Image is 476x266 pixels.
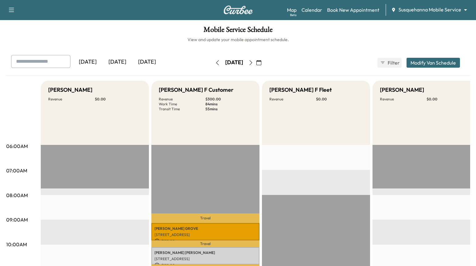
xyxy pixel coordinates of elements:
[398,6,461,13] span: Susquehanna Mobile Service
[48,97,95,102] p: Revenue
[154,250,256,255] p: [PERSON_NAME] [PERSON_NAME]
[159,107,205,112] p: Transit Time
[287,6,297,14] a: MapBeta
[6,36,470,43] h6: View and update your mobile appointment schedule.
[73,55,103,69] div: [DATE]
[6,26,470,36] h1: Mobile Service Schedule
[377,58,402,68] button: Filter
[95,97,141,102] p: $ 0.00
[154,232,256,237] p: [STREET_ADDRESS]
[225,59,243,66] div: [DATE]
[388,59,399,66] span: Filter
[427,97,473,102] p: $ 0.00
[6,216,28,223] p: 09:00AM
[132,55,162,69] div: [DATE]
[6,142,28,150] p: 06:00AM
[6,167,27,174] p: 07:00AM
[159,86,234,94] h5: [PERSON_NAME] F Customer
[301,6,322,14] a: Calendar
[154,226,256,231] p: [PERSON_NAME] GROVE
[151,240,259,247] p: Travel
[269,97,316,102] p: Revenue
[154,239,256,244] p: $ 150.00
[380,86,424,94] h5: [PERSON_NAME]
[205,102,252,107] p: 84 mins
[159,97,205,102] p: Revenue
[205,107,252,112] p: 55 mins
[159,102,205,107] p: Work Time
[290,13,297,17] div: Beta
[380,97,427,102] p: Revenue
[103,55,132,69] div: [DATE]
[406,58,460,68] button: Modify Van Schedule
[154,256,256,261] p: [STREET_ADDRESS]
[151,213,259,223] p: Travel
[205,97,252,102] p: $ 300.00
[269,86,332,94] h5: [PERSON_NAME] F Fleet
[6,241,27,248] p: 10:00AM
[327,6,379,14] a: Book New Appointment
[6,192,28,199] p: 08:00AM
[223,6,253,14] img: Curbee Logo
[316,97,363,102] p: $ 0.00
[48,86,92,94] h5: [PERSON_NAME]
